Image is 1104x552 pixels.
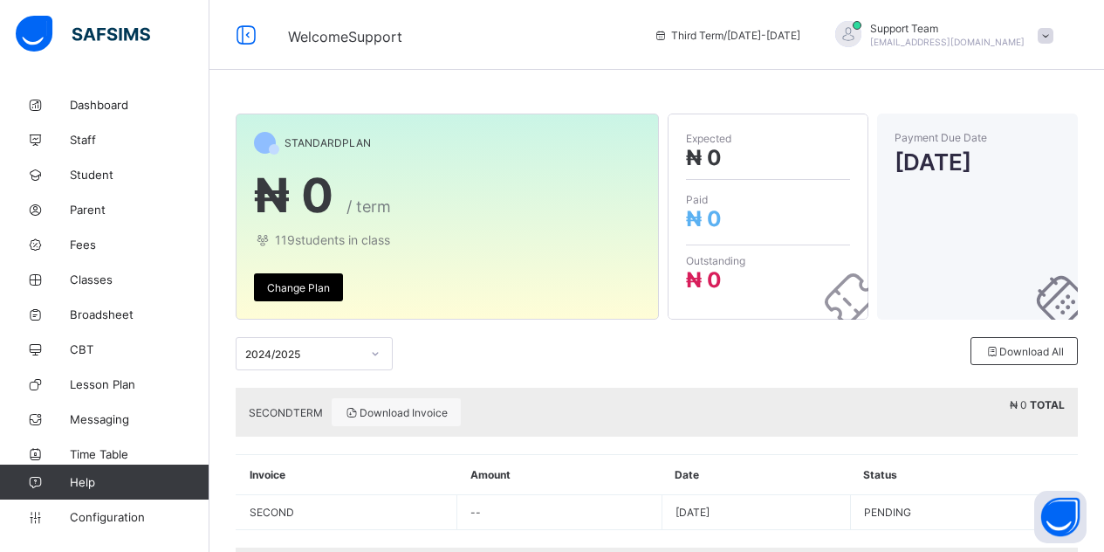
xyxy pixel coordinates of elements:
[70,98,209,112] span: Dashboard
[818,21,1062,50] div: SupportTeam
[686,193,850,206] span: Paid
[70,307,209,321] span: Broadsheet
[70,447,209,461] span: Time Table
[984,345,1064,358] span: Download All
[70,168,209,182] span: Student
[70,133,209,147] span: Staff
[288,28,402,45] span: Welcome Support
[70,510,209,524] span: Configuration
[237,455,457,495] th: Invoice
[850,455,1078,495] th: Status
[1030,398,1065,411] b: TOTAL
[254,167,333,224] span: ₦ 0
[457,495,662,530] td: --
[870,37,1025,47] span: [EMAIL_ADDRESS][DOMAIN_NAME]
[662,455,850,495] th: Date
[70,238,209,252] span: Fees
[346,197,391,216] span: / term
[70,273,209,286] span: Classes
[70,203,209,217] span: Parent
[895,131,1060,144] span: Payment Due Date
[249,406,323,419] span: SECOND TERM
[285,136,371,149] span: STANDARD PLAN
[345,406,448,419] span: Download Invoice
[895,148,1060,176] span: [DATE]
[662,495,850,530] td: [DATE]
[850,495,1078,530] td: PENDING
[654,29,800,42] span: session/term information
[686,254,850,267] span: Outstanding
[237,495,456,529] td: SECOND
[267,281,330,294] span: Change Plan
[686,206,722,231] span: ₦ 0
[254,232,641,247] span: 119 students in class
[70,475,209,489] span: Help
[245,348,360,361] div: 2024/2025
[70,412,209,426] span: Messaging
[686,267,722,293] span: ₦ 0
[1034,491,1087,543] button: Open asap
[70,377,209,391] span: Lesson Plan
[70,342,209,356] span: CBT
[870,22,1025,35] span: Support Team
[457,455,662,495] th: Amount
[16,16,150,52] img: safsims
[1010,398,1027,411] span: ₦ 0
[686,145,722,170] span: ₦ 0
[686,132,850,145] span: Expected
